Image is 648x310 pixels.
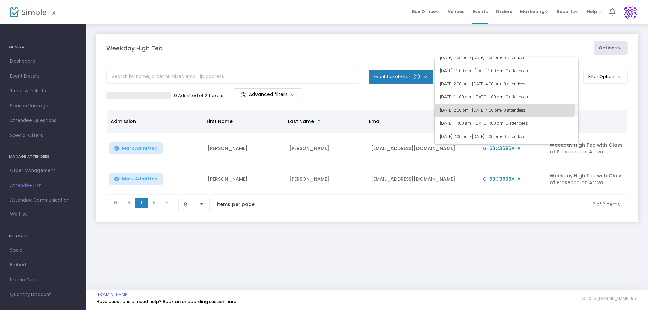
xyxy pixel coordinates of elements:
[503,68,528,73] span: • 0 attendees
[503,121,528,126] span: • 0 attendees
[440,77,573,90] span: [DATE] 2:00 pm - [DATE] 4:00 pm
[440,130,573,143] span: [DATE] 2:00 pm - [DATE] 4:00 pm
[440,104,573,117] span: [DATE] 2:00 pm - [DATE] 4:00 pm
[501,81,525,86] span: • 0 attendees
[501,108,525,113] span: • 0 attendees
[440,90,573,104] span: [DATE] 11:00 am - [DATE] 1:00 pm
[440,117,573,130] span: [DATE] 11:00 am - [DATE] 1:00 pm
[440,51,573,64] span: [DATE] 2:00 pm - [DATE] 4:00 pm
[501,55,525,60] span: • 0 attendees
[503,94,528,100] span: • 0 attendees
[440,64,573,77] span: [DATE] 11:00 am - [DATE] 1:00 pm
[501,134,525,139] span: • 0 attendees
[440,143,573,156] span: [DATE] 11:00 am - [DATE] 1:00 pm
